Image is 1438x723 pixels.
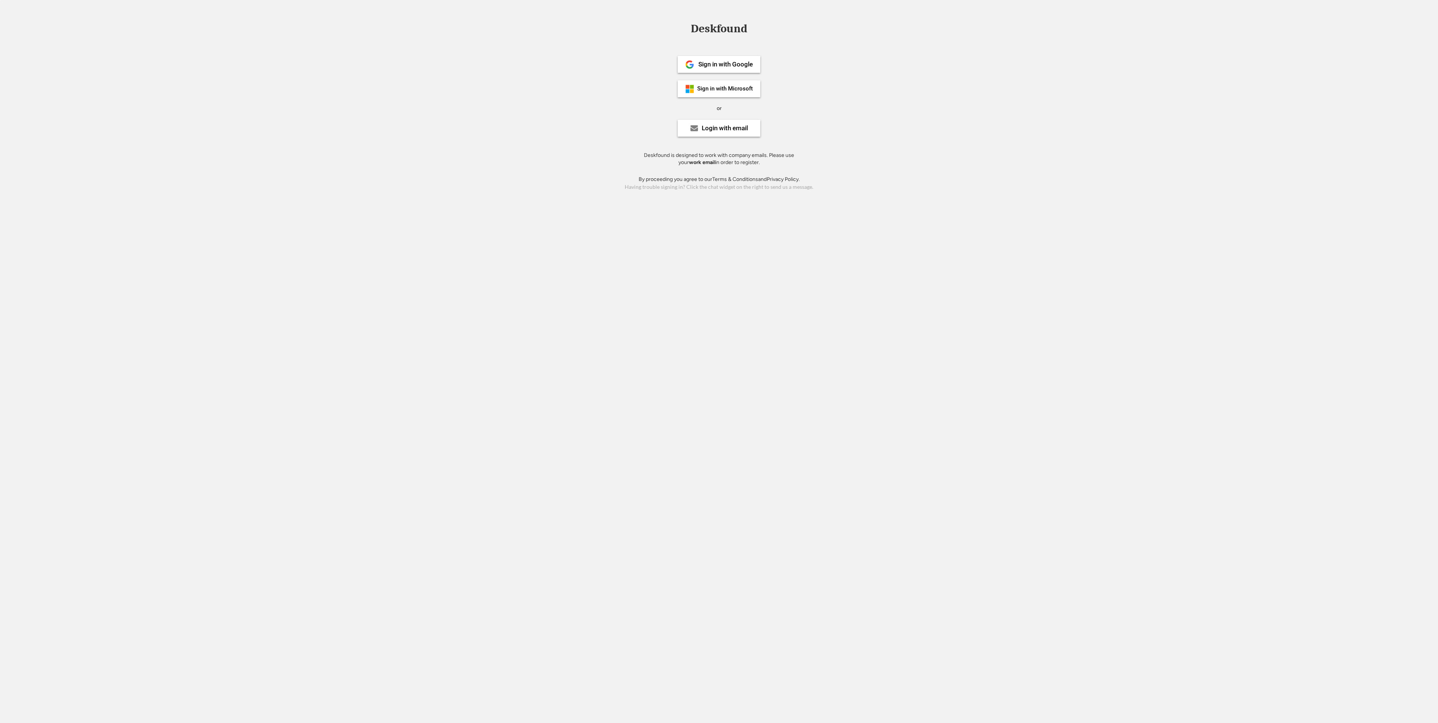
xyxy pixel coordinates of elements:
[712,176,758,182] a: Terms & Conditions
[685,84,694,93] img: ms-symbollockup_mssymbol_19.png
[717,105,722,112] div: or
[687,23,751,35] div: Deskfound
[689,159,715,166] strong: work email
[639,176,800,183] div: By proceeding you agree to our and
[634,152,804,166] div: Deskfound is designed to work with company emails. Please use your in order to register.
[697,86,753,92] div: Sign in with Microsoft
[698,61,753,68] div: Sign in with Google
[702,125,748,131] div: Login with email
[767,176,800,182] a: Privacy Policy.
[685,60,694,69] img: 1024px-Google__G__Logo.svg.png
